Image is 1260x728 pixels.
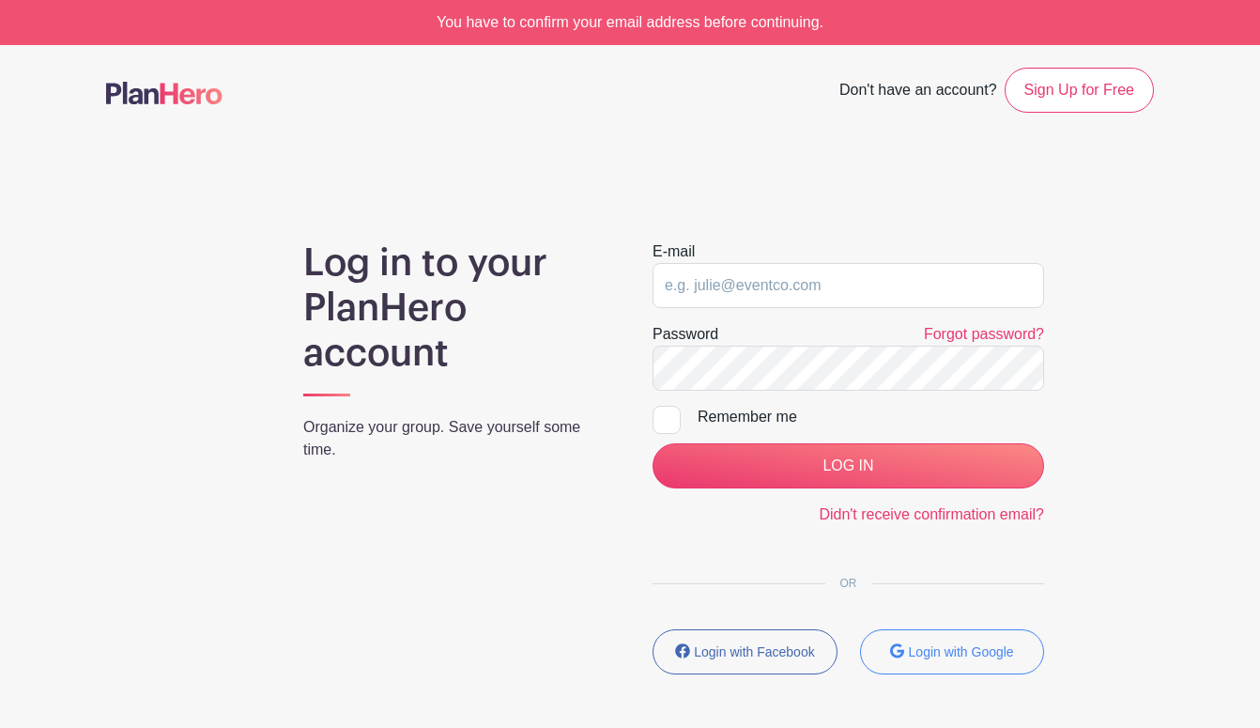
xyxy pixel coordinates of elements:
[653,629,837,674] button: Login with Facebook
[653,443,1044,488] input: LOG IN
[303,240,607,376] h1: Log in to your PlanHero account
[839,71,997,113] span: Don't have an account?
[698,406,1044,428] div: Remember me
[653,240,695,263] label: E-mail
[694,644,814,659] small: Login with Facebook
[860,629,1045,674] button: Login with Google
[1005,68,1154,113] a: Sign Up for Free
[106,82,223,104] img: logo-507f7623f17ff9eddc593b1ce0a138ce2505c220e1c5a4e2b4648c50719b7d32.svg
[909,644,1014,659] small: Login with Google
[653,323,718,346] label: Password
[303,416,607,461] p: Organize your group. Save yourself some time.
[825,577,872,590] span: OR
[924,326,1044,342] a: Forgot password?
[653,263,1044,308] input: e.g. julie@eventco.com
[819,506,1044,522] a: Didn't receive confirmation email?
